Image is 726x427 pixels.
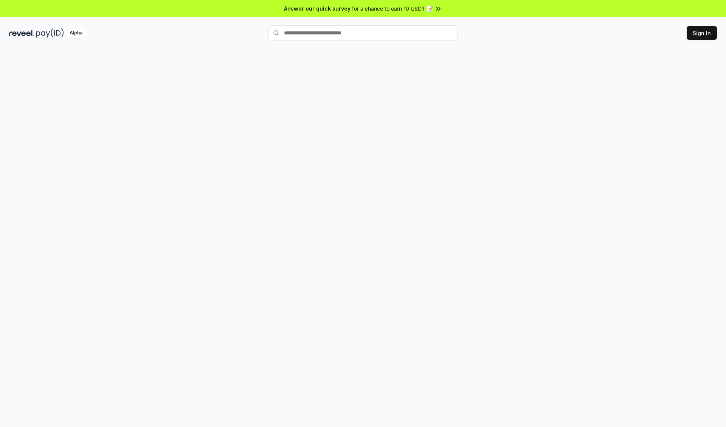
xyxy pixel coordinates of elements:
img: pay_id [36,28,64,38]
div: Alpha [65,28,87,38]
span: Answer our quick survey [284,5,351,12]
button: Sign In [687,26,717,40]
span: for a chance to earn 10 USDT 📝 [352,5,433,12]
img: reveel_dark [9,28,34,38]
